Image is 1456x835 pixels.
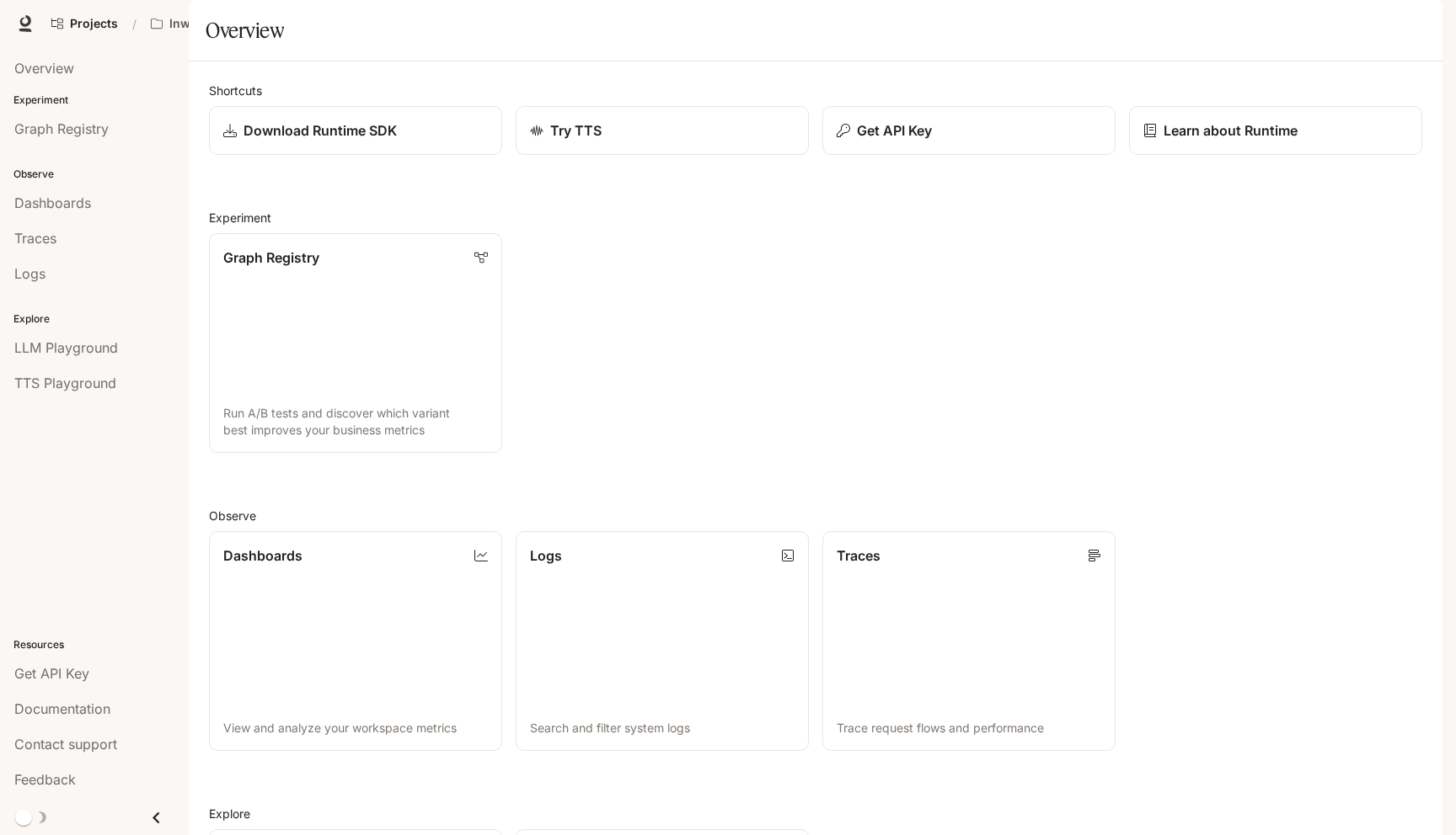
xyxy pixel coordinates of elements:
p: Graph Registry [223,247,319,268]
p: Learn about Runtime [1164,120,1298,141]
a: DashboardsView and analyze your workspace metrics [209,531,502,751]
h2: Shortcuts [209,82,1422,99]
p: Get API Key [857,120,932,141]
button: Open workspace menu [143,7,290,40]
a: Go to projects [44,7,126,40]
a: Try TTS [516,106,809,155]
p: Try TTS [550,120,602,141]
a: Download Runtime SDK [209,106,502,155]
p: Trace request flows and performance [837,720,1101,737]
a: Learn about Runtime [1129,106,1422,155]
p: Download Runtime SDK [244,120,397,141]
a: TracesTrace request flows and performance [822,531,1116,751]
h1: Overview [206,13,284,47]
h2: Experiment [209,209,1422,226]
p: View and analyze your workspace metrics [223,720,488,737]
p: Run A/B tests and discover which variant best improves your business metrics [223,405,488,439]
p: Dashboards [223,545,302,566]
p: Logs [530,545,562,566]
span: Projects [70,17,118,31]
p: Search and filter system logs [530,720,795,737]
div: / [126,15,143,33]
a: LogsSearch and filter system logs [516,531,809,751]
p: Traces [837,545,881,566]
button: Get API Key [822,106,1116,155]
a: Graph RegistryRun A/B tests and discover which variant best improves your business metrics [209,233,502,453]
p: Inworld AI Demos kamil [169,17,264,31]
h2: Observe [209,507,1422,524]
h2: Explore [209,805,1422,822]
